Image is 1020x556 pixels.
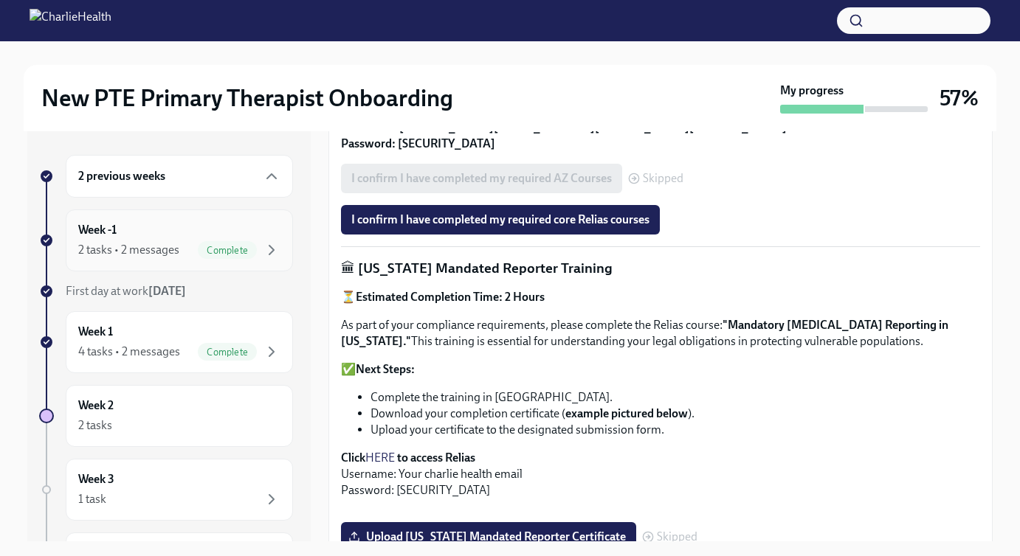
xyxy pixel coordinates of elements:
[78,417,112,434] div: 2 tasks
[643,173,683,184] span: Skipped
[341,361,980,378] p: ✅
[341,317,980,350] p: As part of your compliance requirements, please complete the Relias course: This training is esse...
[341,522,636,552] label: Upload [US_STATE] Mandated Reporter Certificate
[148,284,186,298] strong: [DATE]
[397,451,475,465] strong: to access Relias
[78,324,113,340] h6: Week 1
[78,222,117,238] h6: Week -1
[940,85,979,111] h3: 57%
[78,471,114,487] h6: Week 3
[198,245,257,256] span: Complete
[341,259,980,278] p: 🏛 [US_STATE] Mandated Reporter Training
[341,289,980,305] p: ⏳
[66,155,293,198] div: 2 previous weeks
[341,120,787,150] strong: Username: [PERSON_NAME][EMAIL_ADDRESS][PERSON_NAME][DOMAIN_NAME] Password: [SECURITY_DATA]
[78,344,180,360] div: 4 tasks • 2 messages
[341,451,365,465] strong: Click
[30,9,111,32] img: CharlieHealth
[365,451,395,465] a: HERE
[371,422,980,438] li: Upload your certificate to the designated submission form.
[351,529,626,544] span: Upload [US_STATE] Mandated Reporter Certificate
[341,205,660,234] button: I confirm I have completed my required core Relias courses
[371,389,980,406] li: Complete the training in [GEOGRAPHIC_DATA].
[198,347,257,358] span: Complete
[78,491,106,507] div: 1 task
[341,450,980,498] p: Username: Your charlie health email Password: [SECURITY_DATA]
[78,242,179,258] div: 2 tasks • 2 messages
[78,168,165,184] h6: 2 previous weeks
[356,362,415,376] strong: Next Steps:
[39,459,293,521] a: Week 31 task
[78,397,114,414] h6: Week 2
[565,406,688,420] strong: example pictured below
[39,385,293,447] a: Week 22 tasks
[657,531,697,543] span: Skipped
[66,284,186,298] span: First day at work
[351,212,649,227] span: I confirm I have completed my required core Relias courses
[356,290,545,304] strong: Estimated Completion Time: 2 Hours
[39,311,293,373] a: Week 14 tasks • 2 messagesComplete
[780,83,844,99] strong: My progress
[41,83,453,113] h2: New PTE Primary Therapist Onboarding
[371,406,980,422] li: Download your completion certificate ( ).
[39,209,293,271] a: Week -12 tasks • 2 messagesComplete
[39,283,293,299] a: First day at work[DATE]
